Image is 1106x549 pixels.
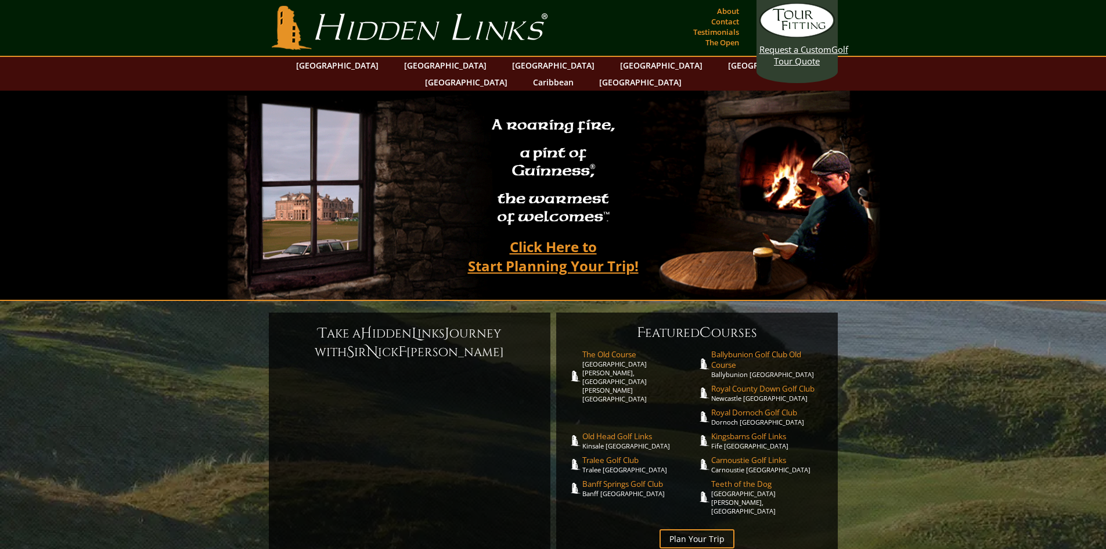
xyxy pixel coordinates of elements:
span: Request a Custom [759,44,831,55]
a: Contact [708,13,742,30]
span: J [445,324,449,343]
span: Kingsbarns Golf Links [711,431,826,442]
a: [GEOGRAPHIC_DATA] [614,57,708,74]
a: Teeth of the Dog[GEOGRAPHIC_DATA][PERSON_NAME], [GEOGRAPHIC_DATA] [711,479,826,515]
a: Ballybunion Golf Club Old CourseBallybunion [GEOGRAPHIC_DATA] [711,349,826,379]
a: The Open [702,34,742,51]
span: Ballybunion Golf Club Old Course [711,349,826,370]
a: Banff Springs Golf ClubBanff [GEOGRAPHIC_DATA] [582,479,697,498]
a: Old Head Golf LinksKinsale [GEOGRAPHIC_DATA] [582,431,697,450]
a: [GEOGRAPHIC_DATA] [722,57,816,74]
a: The Old Course[GEOGRAPHIC_DATA][PERSON_NAME], [GEOGRAPHIC_DATA][PERSON_NAME] [GEOGRAPHIC_DATA] [582,349,697,403]
span: Carnoustie Golf Links [711,455,826,465]
span: L [412,324,417,343]
span: Old Head Golf Links [582,431,697,442]
a: Carnoustie Golf LinksCarnoustie [GEOGRAPHIC_DATA] [711,455,826,474]
h6: eatured ourses [568,324,826,342]
a: Tralee Golf ClubTralee [GEOGRAPHIC_DATA] [582,455,697,474]
span: H [361,324,372,343]
span: Royal County Down Golf Club [711,383,826,394]
a: Request a CustomGolf Tour Quote [759,3,835,67]
a: Kingsbarns Golf LinksFife [GEOGRAPHIC_DATA] [711,431,826,450]
a: [GEOGRAPHIC_DATA] [290,57,384,74]
a: Testimonials [690,24,742,40]
a: Royal County Down Golf ClubNewcastle [GEOGRAPHIC_DATA] [711,383,826,403]
h2: A roaring fire, a pint of Guinness , the warmest of welcomes™. [484,111,622,233]
a: [GEOGRAPHIC_DATA] [506,57,600,74]
a: Caribbean [527,74,579,91]
span: Teeth of the Dog [711,479,826,489]
span: T [318,324,327,343]
a: Plan Your Trip [660,529,734,548]
span: Tralee Golf Club [582,455,697,465]
span: C [700,324,711,342]
span: N [366,343,378,361]
a: [GEOGRAPHIC_DATA] [593,74,687,91]
span: Royal Dornoch Golf Club [711,407,826,418]
a: [GEOGRAPHIC_DATA] [419,74,513,91]
a: [GEOGRAPHIC_DATA] [398,57,492,74]
a: Click Here toStart Planning Your Trip! [456,233,650,279]
span: F [398,343,406,361]
span: The Old Course [582,349,697,360]
span: Banff Springs Golf Club [582,479,697,489]
span: S [347,343,354,361]
a: About [714,3,742,19]
span: F [637,324,645,342]
h6: ake a idden inks ourney with ir ick [PERSON_NAME] [280,324,539,361]
a: Royal Dornoch Golf ClubDornoch [GEOGRAPHIC_DATA] [711,407,826,426]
